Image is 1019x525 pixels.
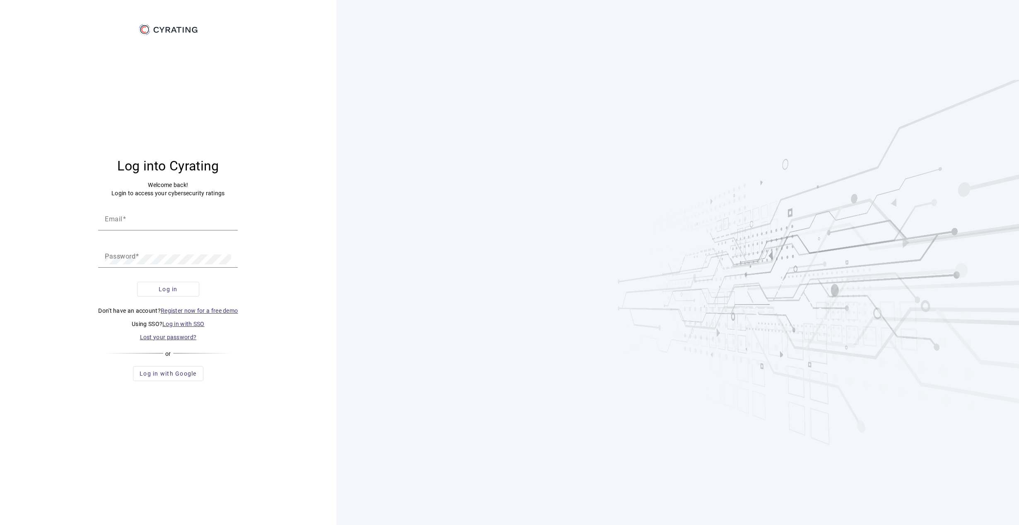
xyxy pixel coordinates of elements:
mat-label: Email [105,215,123,223]
span: Log in with Google [140,369,197,378]
div: or [104,350,232,358]
span: Log in [159,285,178,293]
g: CYRATING [154,27,198,33]
p: Don't have an account? [98,307,238,315]
a: Log in with SSO [162,321,205,327]
p: Using SSO? [98,320,238,328]
iframe: Abre un widget desde donde se puede obtener más información [8,500,63,521]
a: Lost your password? [140,334,197,340]
mat-label: Password [105,252,135,260]
button: Log in with Google [133,366,203,381]
p: Welcome back! Login to access your cybersecurity ratings [98,181,238,197]
a: Register now for a free demo [161,307,238,314]
h3: Log into Cyrating [98,158,238,174]
button: Log in [137,282,199,297]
